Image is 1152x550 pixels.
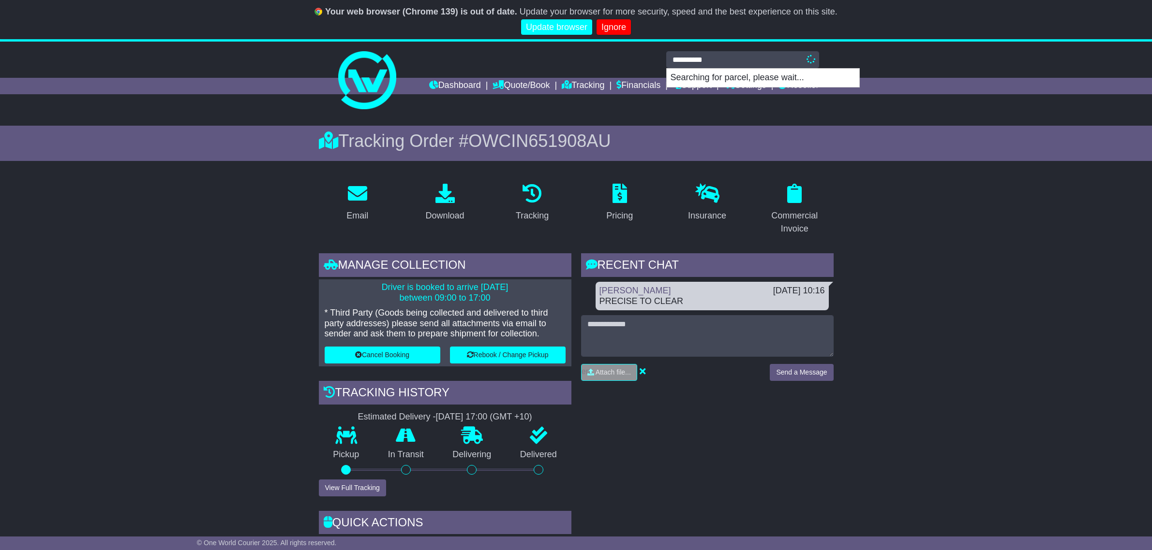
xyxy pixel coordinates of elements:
div: Tracking [516,209,549,222]
div: Insurance [688,209,726,222]
p: In Transit [374,449,438,460]
a: Email [340,180,374,226]
p: Pickup [319,449,374,460]
button: Cancel Booking [325,347,440,363]
div: Commercial Invoice [762,209,827,235]
div: Download [425,209,464,222]
p: Driver is booked to arrive [DATE] between 09:00 to 17:00 [325,282,566,303]
a: Insurance [682,180,733,226]
button: View Full Tracking [319,479,386,496]
button: Rebook / Change Pickup [450,347,566,363]
a: Dashboard [429,78,481,94]
div: Quick Actions [319,511,571,537]
p: Searching for parcel, please wait... [667,69,859,87]
a: [PERSON_NAME] [599,286,671,295]
p: * Third Party (Goods being collected and delivered to third party addresses) please send all atta... [325,308,566,339]
button: Send a Message [770,364,833,381]
b: Your web browser (Chrome 139) is out of date. [325,7,517,16]
span: OWCIN651908AU [468,131,611,151]
div: Email [346,209,368,222]
a: Pricing [600,180,639,226]
a: Financials [616,78,660,94]
div: [DATE] 17:00 (GMT +10) [436,412,532,422]
span: © One World Courier 2025. All rights reserved. [197,539,337,547]
div: [DATE] 10:16 [773,286,825,296]
div: PRECISE TO CLEAR [599,296,825,307]
a: Download [419,180,470,226]
div: Estimated Delivery - [319,412,571,422]
span: Update your browser for more security, speed and the best experience on this site. [520,7,838,16]
div: Tracking Order # [319,130,834,151]
a: Tracking [509,180,555,226]
a: Update browser [521,19,592,35]
a: Quote/Book [493,78,550,94]
div: RECENT CHAT [581,253,834,279]
div: Pricing [606,209,633,222]
a: Tracking [562,78,604,94]
div: Tracking history [319,381,571,407]
p: Delivering [438,449,506,460]
div: Manage collection [319,253,571,279]
a: Commercial Invoice [756,180,834,239]
p: Delivered [506,449,571,460]
a: Ignore [597,19,631,35]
